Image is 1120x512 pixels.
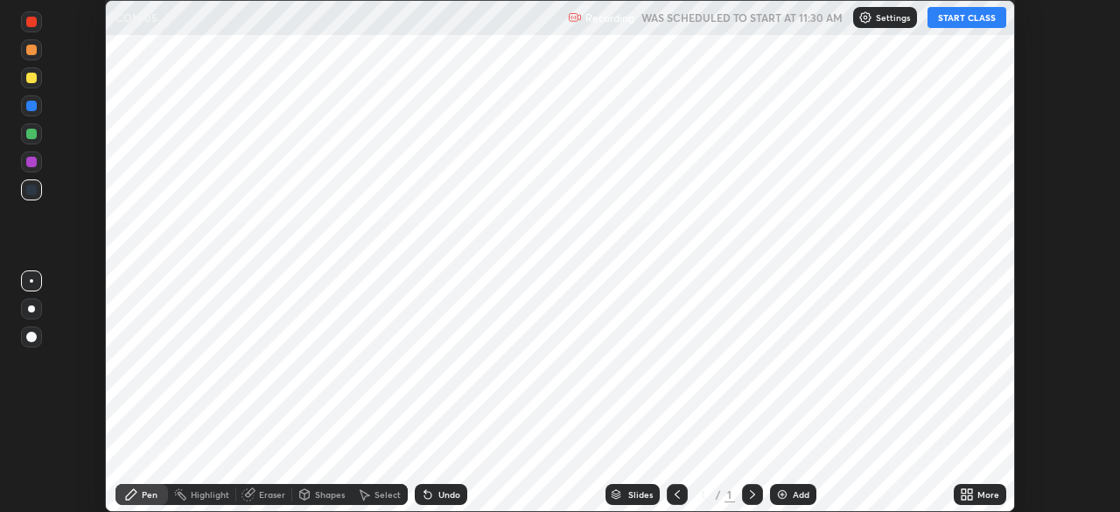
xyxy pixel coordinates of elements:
div: 1 [695,489,712,500]
div: Shapes [315,490,345,499]
button: START CLASS [927,7,1006,28]
img: add-slide-button [775,487,789,501]
p: Recording [585,11,634,25]
div: More [977,490,999,499]
img: recording.375f2c34.svg [568,11,582,25]
div: Select [374,490,401,499]
p: Settings [876,13,910,22]
div: Add [793,490,809,499]
div: Pen [142,490,157,499]
div: Highlight [191,490,229,499]
p: COM 05 [115,11,157,25]
div: Undo [438,490,460,499]
img: class-settings-icons [858,11,872,25]
div: Slides [628,490,653,499]
div: Eraser [259,490,285,499]
div: 1 [724,487,735,502]
h5: WAS SCHEDULED TO START AT 11:30 AM [641,10,843,25]
div: / [716,489,721,500]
